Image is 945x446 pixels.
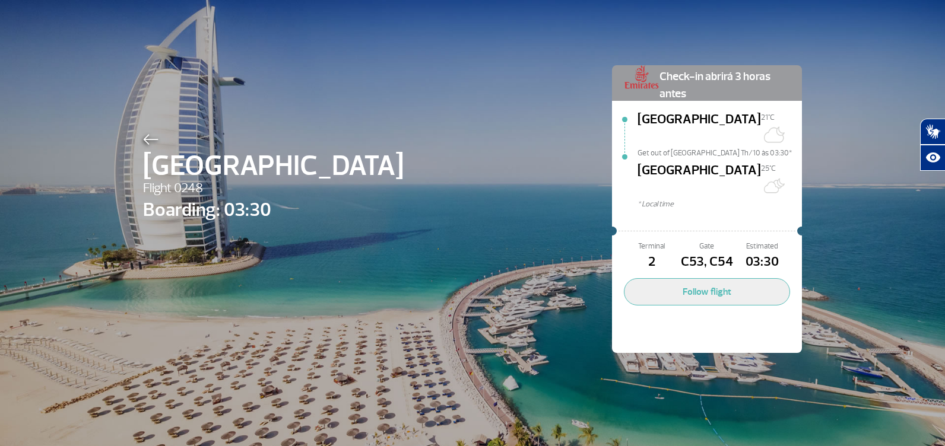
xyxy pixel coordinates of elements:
[638,161,761,199] span: [GEOGRAPHIC_DATA]
[920,119,945,145] button: Abrir tradutor de língua de sinais.
[761,123,785,146] img: Céu limpo
[624,241,679,252] span: Terminal
[143,179,404,199] span: Flight 0248
[143,145,404,187] span: [GEOGRAPHIC_DATA]
[624,278,790,305] button: Follow flight
[143,196,404,224] span: Boarding: 03:30
[920,119,945,171] div: Plugin de acessibilidade da Hand Talk.
[679,241,734,252] span: Gate
[761,174,785,197] img: Muitas nuvens
[679,252,734,272] span: C53, C54
[624,252,679,272] span: 2
[638,148,802,156] span: Get out of [GEOGRAPHIC_DATA] Th/10 às 03:30*
[735,241,790,252] span: Estimated
[735,252,790,272] span: 03:30
[761,164,776,173] span: 25°C
[638,199,802,210] span: * Local time
[761,113,775,122] span: 21°C
[920,145,945,171] button: Abrir recursos assistivos.
[659,65,790,103] span: Check-in abrirá 3 horas antes
[638,110,761,148] span: [GEOGRAPHIC_DATA]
